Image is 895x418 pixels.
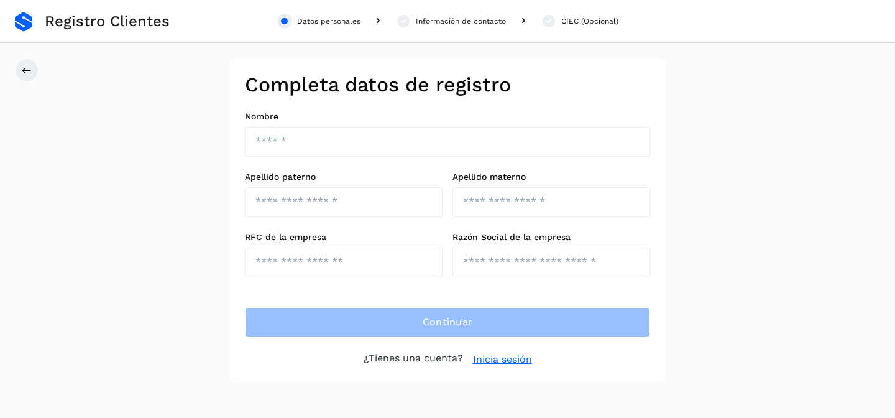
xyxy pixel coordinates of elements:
h2: Completa datos de registro [245,73,650,96]
p: ¿Tienes una cuenta? [364,352,463,367]
span: Continuar [423,315,473,329]
label: RFC de la empresa [245,232,443,243]
label: Nombre [245,111,650,122]
label: Razón Social de la empresa [452,232,650,243]
div: Información de contacto [416,16,506,27]
a: Inicia sesión [473,352,532,367]
label: Apellido paterno [245,172,443,182]
button: Continuar [245,307,650,337]
span: Registro Clientes [45,12,170,30]
div: CIEC (Opcional) [561,16,618,27]
label: Apellido materno [452,172,650,182]
div: Datos personales [297,16,360,27]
